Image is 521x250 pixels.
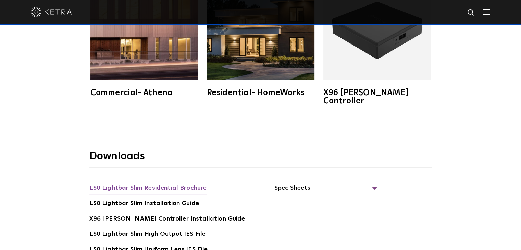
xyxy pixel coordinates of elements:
h3: Downloads [89,150,432,167]
img: ketra-logo-2019-white [31,7,72,17]
img: search icon [467,9,475,17]
a: X96 [PERSON_NAME] Controller Installation Guide [89,214,245,225]
a: LS0 Lightbar Slim Residential Brochure [89,183,207,194]
a: LS0 Lightbar Slim Installation Guide [89,199,199,210]
div: Commercial- Athena [90,89,198,97]
div: X96 [PERSON_NAME] Controller [323,89,431,105]
div: Residential- HomeWorks [207,89,314,97]
a: LS0 Lightbar Slim High Output IES File [89,229,206,240]
img: Hamburger%20Nav.svg [483,9,490,15]
span: Spec Sheets [274,183,377,198]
